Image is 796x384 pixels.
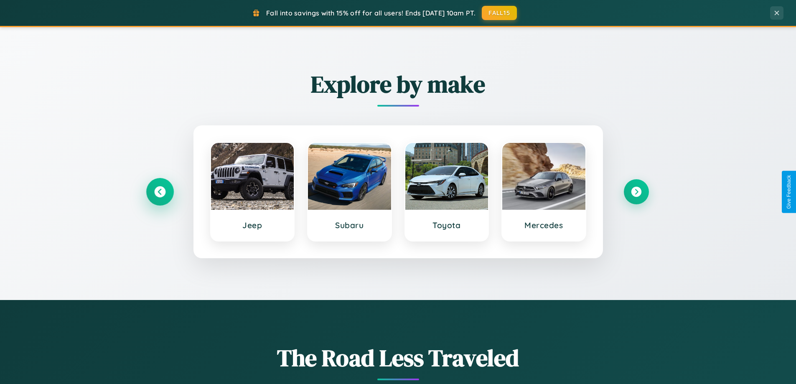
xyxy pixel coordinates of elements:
h1: The Road Less Traveled [148,342,649,374]
div: Give Feedback [786,175,792,209]
h3: Subaru [316,220,383,230]
span: Fall into savings with 15% off for all users! Ends [DATE] 10am PT. [266,9,476,17]
h3: Toyota [414,220,480,230]
h2: Explore by make [148,68,649,100]
h3: Mercedes [511,220,577,230]
button: FALL15 [482,6,517,20]
h3: Jeep [219,220,286,230]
